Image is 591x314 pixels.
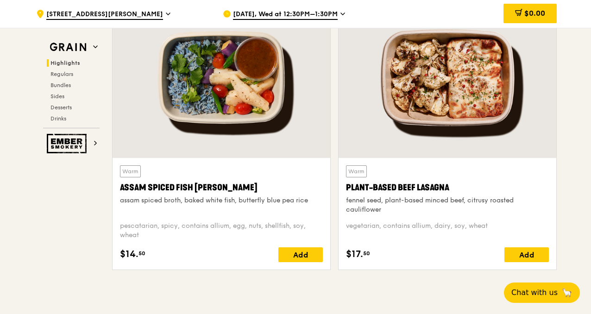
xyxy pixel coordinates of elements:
span: Regulars [50,71,73,77]
span: 🦙 [561,287,572,298]
span: Highlights [50,60,80,66]
span: Drinks [50,115,66,122]
img: Ember Smokery web logo [47,134,89,153]
span: $17. [346,247,363,261]
div: vegetarian, contains allium, dairy, soy, wheat [346,221,549,240]
div: Warm [120,165,141,177]
span: $14. [120,247,138,261]
span: Desserts [50,104,72,111]
span: 50 [363,250,370,257]
span: [STREET_ADDRESS][PERSON_NAME] [46,10,163,20]
img: Grain web logo [47,39,89,56]
span: $0.00 [524,9,545,18]
div: Warm [346,165,367,177]
span: 50 [138,250,145,257]
div: Plant-Based Beef Lasagna [346,181,549,194]
span: Sides [50,93,64,100]
div: pescatarian, spicy, contains allium, egg, nuts, shellfish, soy, wheat [120,221,323,240]
span: Chat with us [511,287,558,298]
div: Add [278,247,323,262]
span: Bundles [50,82,71,88]
div: assam spiced broth, baked white fish, butterfly blue pea rice [120,196,323,205]
div: Add [504,247,549,262]
div: Assam Spiced Fish [PERSON_NAME] [120,181,323,194]
button: Chat with us🦙 [504,283,580,303]
span: [DATE], Wed at 12:30PM–1:30PM [233,10,338,20]
div: fennel seed, plant-based minced beef, citrusy roasted cauliflower [346,196,549,214]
